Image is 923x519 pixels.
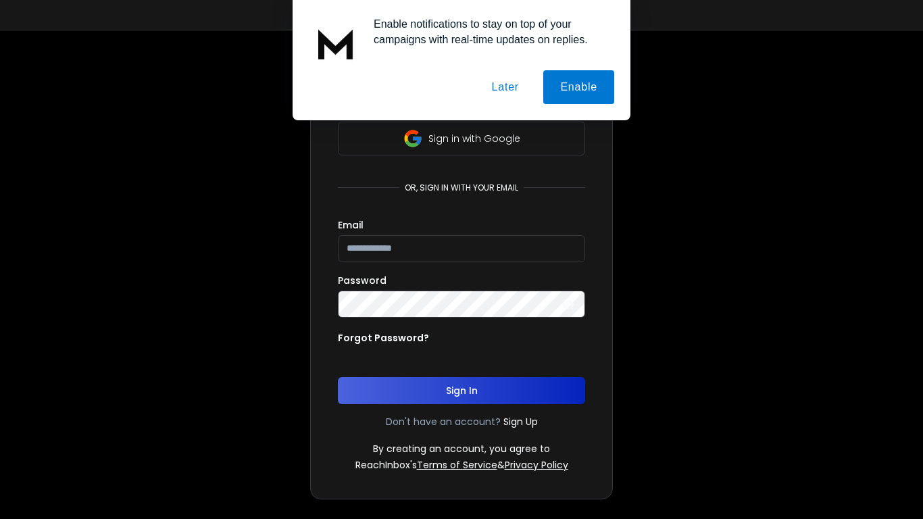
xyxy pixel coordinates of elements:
div: Enable notifications to stay on top of your campaigns with real-time updates on replies. [363,16,614,47]
p: or, sign in with your email [399,182,524,193]
a: Sign Up [503,415,538,428]
a: Terms of Service [417,458,497,472]
p: ReachInbox's & [355,458,568,472]
button: Sign In [338,377,585,404]
label: Email [338,220,364,230]
p: By creating an account, you agree to [373,442,550,455]
p: Don't have an account? [386,415,501,428]
label: Password [338,276,386,285]
p: Forgot Password? [338,331,429,345]
button: Sign in with Google [338,122,585,155]
button: Later [474,70,535,104]
a: Privacy Policy [505,458,568,472]
button: Enable [543,70,614,104]
p: Sign in with Google [428,132,520,145]
img: notification icon [309,16,363,70]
